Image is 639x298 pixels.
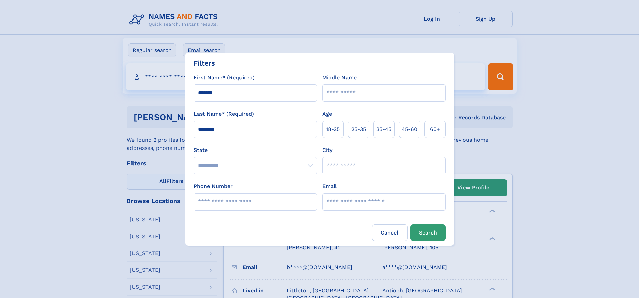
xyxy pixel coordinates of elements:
[322,110,332,118] label: Age
[402,125,417,133] span: 45‑60
[372,224,408,241] label: Cancel
[194,146,317,154] label: State
[194,110,254,118] label: Last Name* (Required)
[430,125,440,133] span: 60+
[410,224,446,241] button: Search
[322,146,332,154] label: City
[376,125,391,133] span: 35‑45
[326,125,340,133] span: 18‑25
[351,125,366,133] span: 25‑35
[194,74,255,82] label: First Name* (Required)
[194,58,215,68] div: Filters
[322,182,337,190] label: Email
[194,182,233,190] label: Phone Number
[322,74,357,82] label: Middle Name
